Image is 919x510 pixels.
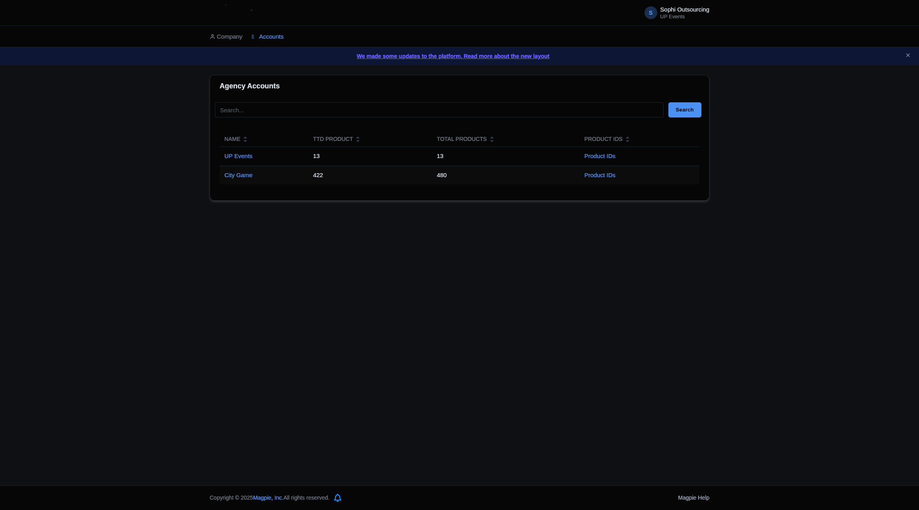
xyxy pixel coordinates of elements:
[660,14,709,19] small: UP Events
[252,26,284,48] a: Accounts
[313,135,353,143] div: TTD Product
[5,52,914,61] a: We made some updates to the platform. Read more about the new layout
[308,166,432,184] td: 422
[660,6,709,13] span: Sophi Outsourcing
[220,82,280,90] h4: Agency Accounts
[640,6,709,19] a: S Sophi Outsourcing UP Events
[253,494,283,501] span: Magpie, Inc.
[584,172,615,178] a: Product IDs
[668,102,702,117] button: Search
[215,102,664,117] input: Search...
[644,6,657,19] span: S
[224,135,240,143] div: Name
[224,152,253,159] a: UP Events
[584,135,623,143] div: Product IDs
[206,4,267,21] img: logo-ab69f6fb50320c5b225c76a69d11143b.png
[678,494,709,501] a: Magpie Help
[437,135,487,143] div: Total Products
[905,51,911,61] button: Close announcement
[432,147,580,166] td: 13
[432,166,580,184] td: 480
[584,152,615,159] a: Product IDs
[224,172,253,178] a: City Game
[210,26,242,48] a: Company
[308,147,432,166] td: 13
[205,494,334,502] div: Copyright © 2025 All rights reserved.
